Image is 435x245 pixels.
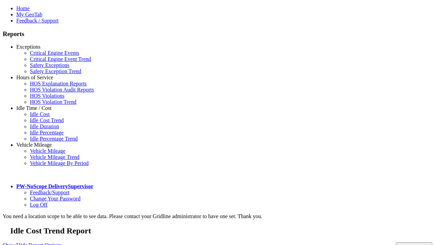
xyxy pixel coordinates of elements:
[3,213,432,219] div: You need a location scope to be able to see data. Please contact your Gridline administrator to h...
[30,190,69,195] a: Feedback/Support
[16,12,42,17] a: My GeoTab
[16,18,58,23] a: Feedback / Support
[30,136,77,142] a: Idle Percentage Trend
[30,202,48,208] a: Log Off
[30,99,76,105] a: HOS Violation Trend
[16,75,53,80] a: Hours of Service
[16,105,52,111] a: Idle Time / Cost
[30,56,91,62] a: Critical Engine Event Trend
[16,142,52,148] a: Vehicle Mileage
[30,111,50,117] a: Idle Cost
[30,117,64,123] a: Idle Cost Trend
[16,5,30,11] a: Home
[16,183,93,189] a: PW-NoScope DeliverySupervisor
[30,87,94,93] a: HOS Violation Audit Reports
[10,226,432,235] h2: Idle Cost Trend Report
[3,30,432,38] h3: Reports
[30,154,80,160] a: Vehicle Mileage Trend
[30,62,69,68] a: Safety Exceptions
[30,148,65,154] a: Vehicle Mileage
[30,50,79,56] a: Critical Engine Events
[30,124,59,129] a: Idle Duration
[16,44,40,50] a: Exceptions
[30,68,81,74] a: Safety Exception Trend
[30,196,81,201] a: Change Your Password
[30,130,64,135] a: Idle Percentage
[30,81,87,86] a: HOS Explanation Reports
[30,160,89,166] a: Vehicle Mileage By Period
[30,93,64,99] a: HOS Violations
